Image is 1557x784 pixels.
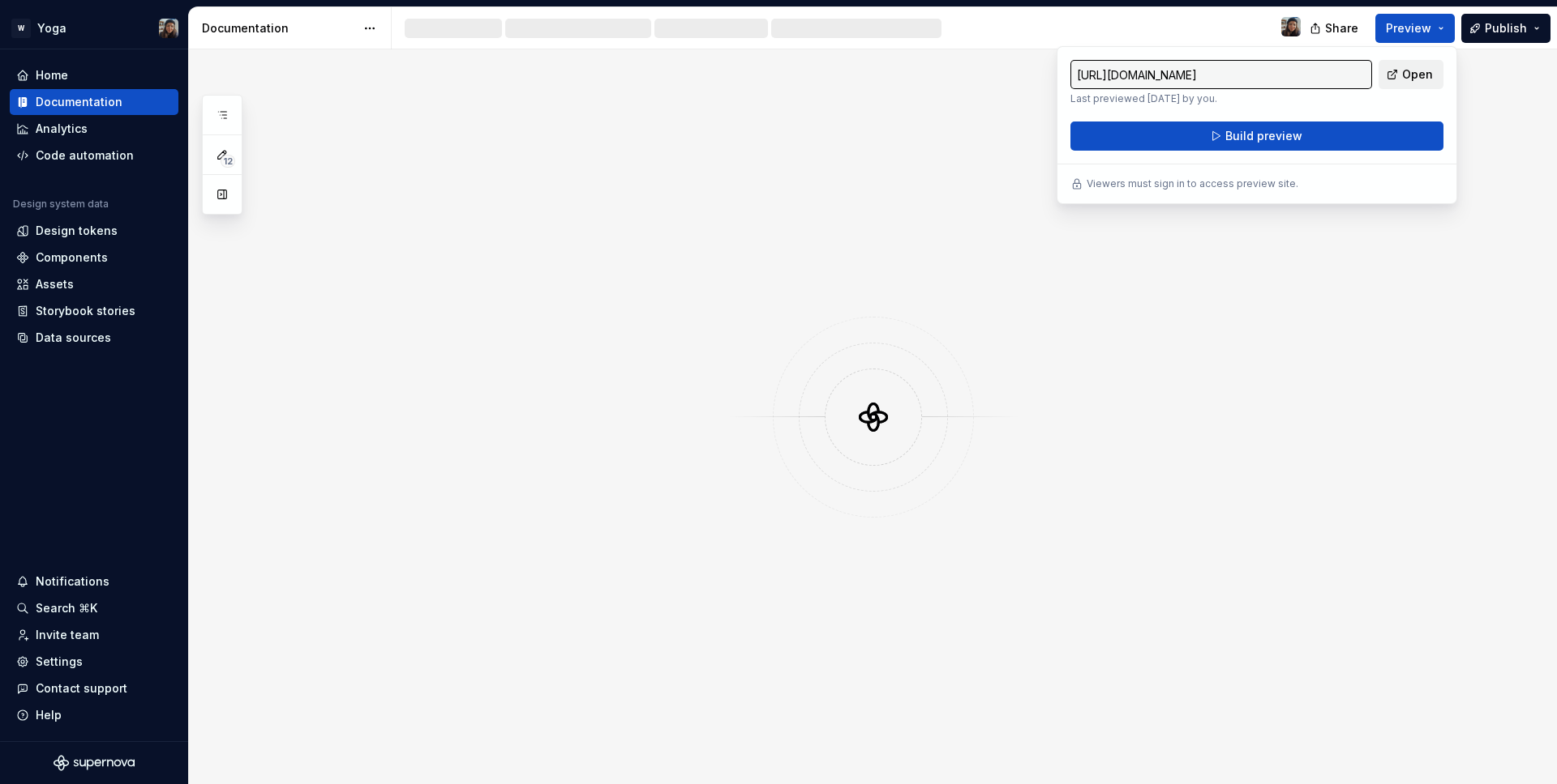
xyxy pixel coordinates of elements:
[1070,92,1372,105] p: Last previewed [DATE] by you.
[36,276,74,292] div: Assets
[36,303,135,319] div: Storybook stories
[1302,14,1369,43] button: Share
[36,147,134,164] div: Code automation
[11,19,31,38] div: W
[1485,20,1527,36] span: Publish
[10,89,178,115] a: Documentation
[1225,128,1302,144] span: Build preview
[10,271,178,297] a: Assets
[10,622,178,648] a: Invite team
[10,62,178,88] a: Home
[1087,177,1298,190] p: Viewers must sign in to access preview site.
[13,198,109,211] div: Design system data
[1070,121,1443,151] button: Build preview
[36,627,99,643] div: Invite team
[54,755,135,771] svg: Supernova Logo
[10,649,178,675] a: Settings
[1402,66,1433,83] span: Open
[36,67,68,83] div: Home
[10,325,178,351] a: Data sources
[10,143,178,168] a: Code automation
[36,121,88,137] div: Analytics
[10,245,178,271] a: Components
[1281,17,1301,36] img: Larissa Matos
[10,595,178,621] button: Search ⌘K
[10,116,178,142] a: Analytics
[1461,14,1551,43] button: Publish
[10,569,178,594] button: Notifications
[221,155,235,168] span: 12
[10,702,178,728] button: Help
[36,654,83,670] div: Settings
[202,20,355,36] div: Documentation
[36,330,111,346] div: Data sources
[36,223,118,239] div: Design tokens
[3,11,185,45] button: WYogaLarissa Matos
[10,298,178,324] a: Storybook stories
[1379,60,1443,89] a: Open
[36,573,109,590] div: Notifications
[37,20,66,36] div: Yoga
[1386,20,1431,36] span: Preview
[36,680,127,697] div: Contact support
[36,249,108,266] div: Components
[10,218,178,244] a: Design tokens
[36,94,122,110] div: Documentation
[159,19,178,38] img: Larissa Matos
[1375,14,1455,43] button: Preview
[36,707,62,723] div: Help
[1325,20,1358,36] span: Share
[36,600,97,616] div: Search ⌘K
[10,675,178,701] button: Contact support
